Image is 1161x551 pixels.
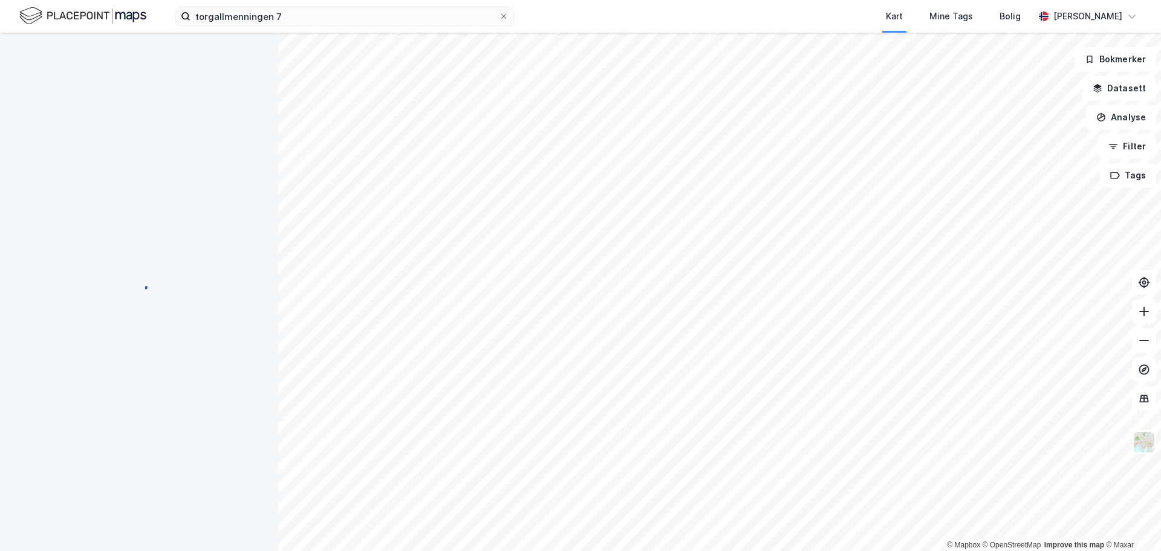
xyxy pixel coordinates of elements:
[1100,163,1156,187] button: Tags
[1101,493,1161,551] iframe: Chat Widget
[190,7,499,25] input: Søk på adresse, matrikkel, gårdeiere, leietakere eller personer
[886,9,903,24] div: Kart
[19,5,146,27] img: logo.f888ab2527a4732fd821a326f86c7f29.svg
[947,541,980,549] a: Mapbox
[129,275,149,295] img: spinner.a6d8c91a73a9ac5275cf975e30b51cfb.svg
[1075,47,1156,71] button: Bokmerker
[1101,493,1161,551] div: Kontrollprogram for chat
[1086,105,1156,129] button: Analyse
[983,541,1041,549] a: OpenStreetMap
[1044,541,1104,549] a: Improve this map
[1133,431,1156,454] img: Z
[1000,9,1021,24] div: Bolig
[1098,134,1156,158] button: Filter
[1053,9,1122,24] div: [PERSON_NAME]
[929,9,973,24] div: Mine Tags
[1082,76,1156,100] button: Datasett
